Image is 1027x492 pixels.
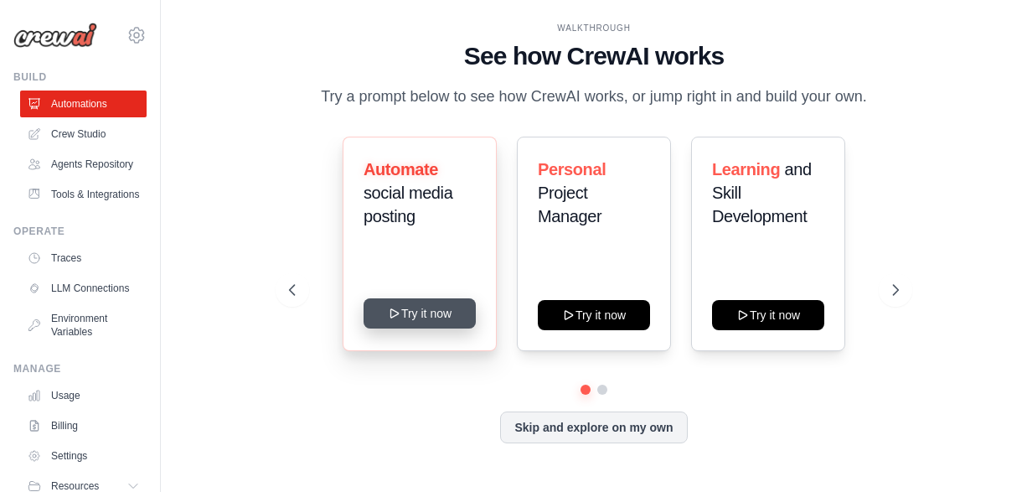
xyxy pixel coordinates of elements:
[538,160,606,179] span: Personal
[20,91,147,117] a: Automations
[364,298,476,329] button: Try it now
[20,382,147,409] a: Usage
[20,121,147,148] a: Crew Studio
[712,300,824,330] button: Try it now
[20,305,147,345] a: Environment Variables
[20,443,147,469] a: Settings
[712,160,780,179] span: Learning
[20,275,147,302] a: LLM Connections
[13,23,97,48] img: Logo
[289,22,899,34] div: WALKTHROUGH
[13,362,147,375] div: Manage
[20,181,147,208] a: Tools & Integrations
[20,245,147,272] a: Traces
[20,151,147,178] a: Agents Repository
[364,184,452,225] span: social media posting
[13,225,147,238] div: Operate
[943,412,1027,492] iframe: Chat Widget
[712,160,812,225] span: and Skill Development
[538,300,650,330] button: Try it now
[312,85,875,109] p: Try a prompt below to see how CrewAI works, or jump right in and build your own.
[500,412,687,443] button: Skip and explore on my own
[20,412,147,439] a: Billing
[289,41,899,71] h1: See how CrewAI works
[538,184,601,225] span: Project Manager
[364,160,438,179] span: Automate
[13,70,147,84] div: Build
